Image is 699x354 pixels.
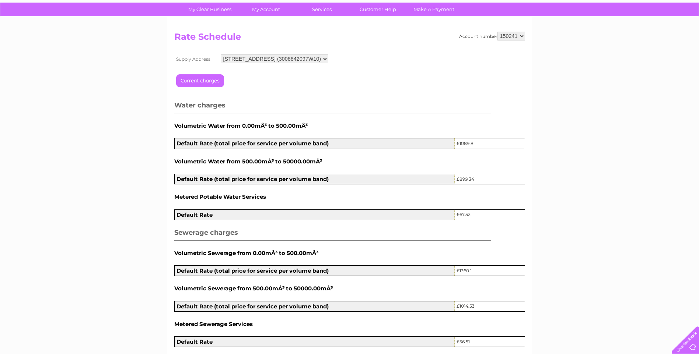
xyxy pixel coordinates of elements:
[608,31,630,37] a: Telecoms
[177,303,329,310] b: Default Rate (total price for service per volume band)
[588,31,604,37] a: Energy
[174,32,525,46] h2: Rate Schedule
[177,211,213,218] b: Default Rate
[569,31,583,37] a: Water
[347,3,408,16] a: Customer Help
[174,321,525,327] h5: Metered Sewerage Services
[560,4,611,13] a: 0333 014 3131
[455,174,525,184] td: £899.34
[459,32,525,40] div: Account number
[455,209,525,220] td: £67.52
[455,265,525,276] td: £1360.1
[650,31,668,37] a: Contact
[177,338,213,345] b: Default Rate
[176,4,524,36] div: Clear Business is a trading name of Verastar Limited (registered in [GEOGRAPHIC_DATA] No. 3667643...
[174,158,525,164] h5: Volumetric Water from 500.00mÂ³ to 50000.00mÂ³
[177,176,329,183] b: Default Rate (total price for service per volume band)
[174,194,525,200] h5: Metered Potable Water Services
[235,3,296,16] a: My Account
[177,140,329,147] b: Default Rate (total price for service per volume band)
[174,100,492,113] h3: Water charges
[635,31,646,37] a: Blog
[403,3,464,16] a: Make A Payment
[174,250,525,256] h5: Volumetric Sewerage from 0.00mÂ³ to 500.00mÂ³
[174,285,525,291] h5: Volumetric Sewerage from 500.00mÂ³ to 50000.00mÂ³
[675,31,692,37] a: Log out
[24,19,62,42] img: logo.png
[174,53,219,65] th: Supply Address
[177,267,329,274] b: Default Rate (total price for service per volume band)
[174,123,525,129] h5: Volumetric Water from 0.00mÂ³ to 500.00mÂ³
[174,227,492,241] h3: Sewerage charges
[455,138,525,149] td: £1089.8
[179,3,240,16] a: My Clear Business
[455,301,525,311] td: £1014.53
[291,3,352,16] a: Services
[455,337,525,347] td: £56.51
